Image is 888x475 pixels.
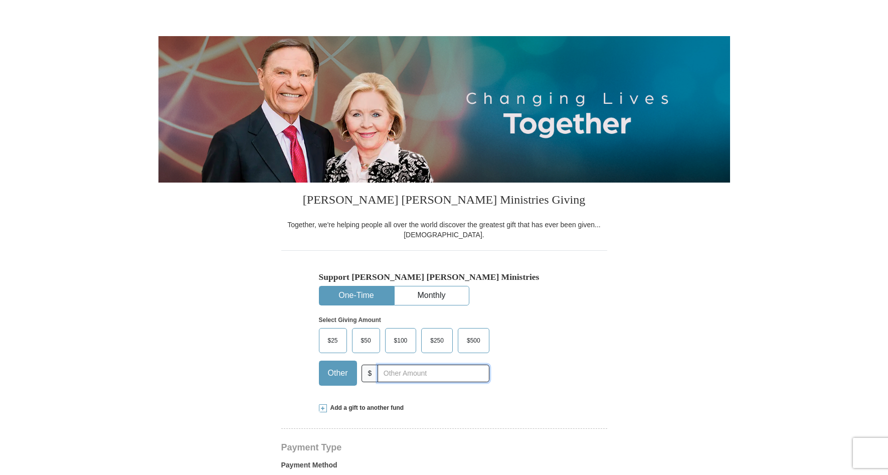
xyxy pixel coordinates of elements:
[281,460,607,475] label: Payment Method
[378,365,489,382] input: Other Amount
[425,333,449,348] span: $250
[319,286,394,305] button: One-Time
[281,443,607,451] h4: Payment Type
[356,333,376,348] span: $50
[362,365,379,382] span: $
[281,183,607,220] h3: [PERSON_NAME] [PERSON_NAME] Ministries Giving
[389,333,413,348] span: $100
[319,272,570,282] h5: Support [PERSON_NAME] [PERSON_NAME] Ministries
[395,286,469,305] button: Monthly
[327,404,404,412] span: Add a gift to another fund
[323,333,343,348] span: $25
[281,220,607,240] div: Together, we're helping people all over the world discover the greatest gift that has ever been g...
[319,316,381,324] strong: Select Giving Amount
[323,366,353,381] span: Other
[462,333,485,348] span: $500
